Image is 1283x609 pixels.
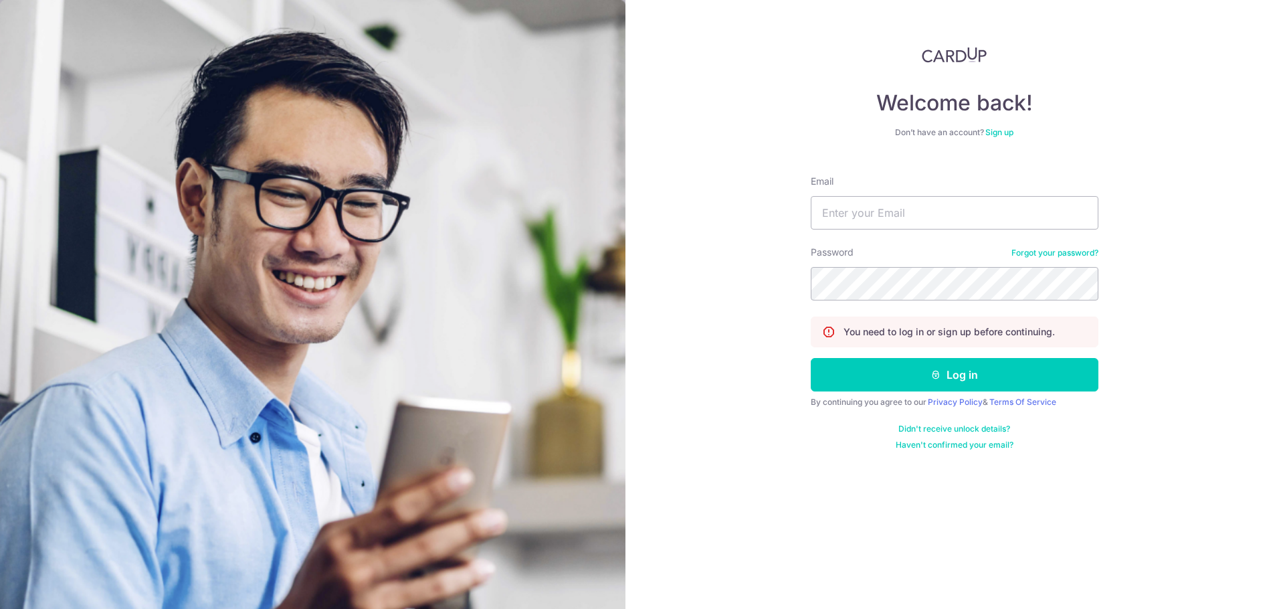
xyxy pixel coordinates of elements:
label: Email [811,175,833,188]
div: By continuing you agree to our & [811,397,1098,408]
div: Don’t have an account? [811,127,1098,138]
a: Forgot your password? [1011,248,1098,258]
input: Enter your Email [811,196,1098,230]
a: Didn't receive unlock details? [898,424,1010,434]
p: You need to log in or sign up before continuing. [844,325,1055,339]
a: Terms Of Service [989,397,1056,407]
h4: Welcome back! [811,90,1098,116]
label: Password [811,246,854,259]
a: Sign up [985,127,1013,137]
img: CardUp Logo [922,47,987,63]
button: Log in [811,358,1098,391]
a: Privacy Policy [928,397,983,407]
a: Haven't confirmed your email? [896,440,1013,450]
